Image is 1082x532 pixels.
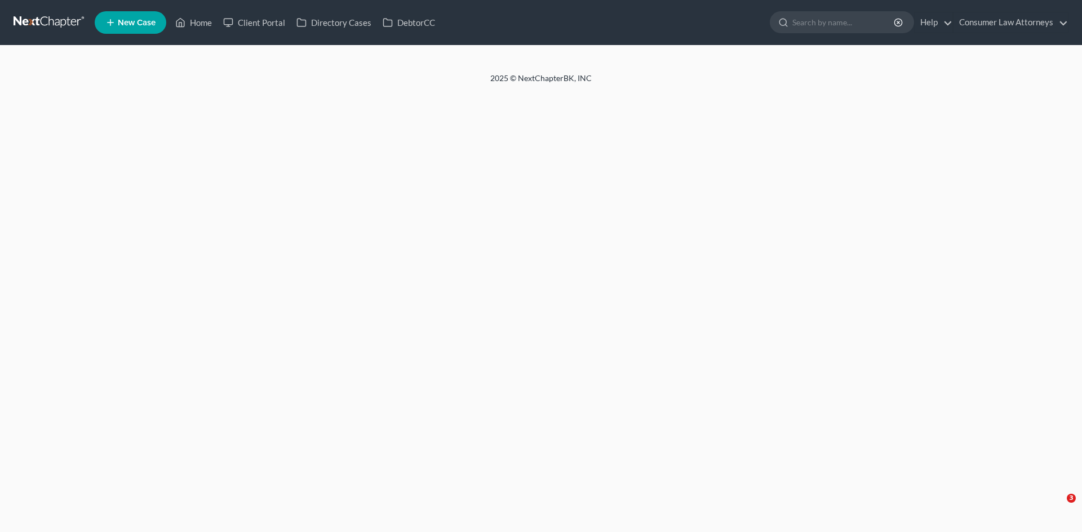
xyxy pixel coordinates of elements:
div: 2025 © NextChapterBK, INC [220,73,862,93]
a: DebtorCC [377,12,441,33]
a: Help [915,12,952,33]
iframe: Intercom live chat [1044,494,1071,521]
span: New Case [118,19,156,27]
a: Client Portal [218,12,291,33]
a: Consumer Law Attorneys [954,12,1068,33]
span: 3 [1067,494,1076,503]
a: Home [170,12,218,33]
input: Search by name... [792,12,895,33]
a: Directory Cases [291,12,377,33]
